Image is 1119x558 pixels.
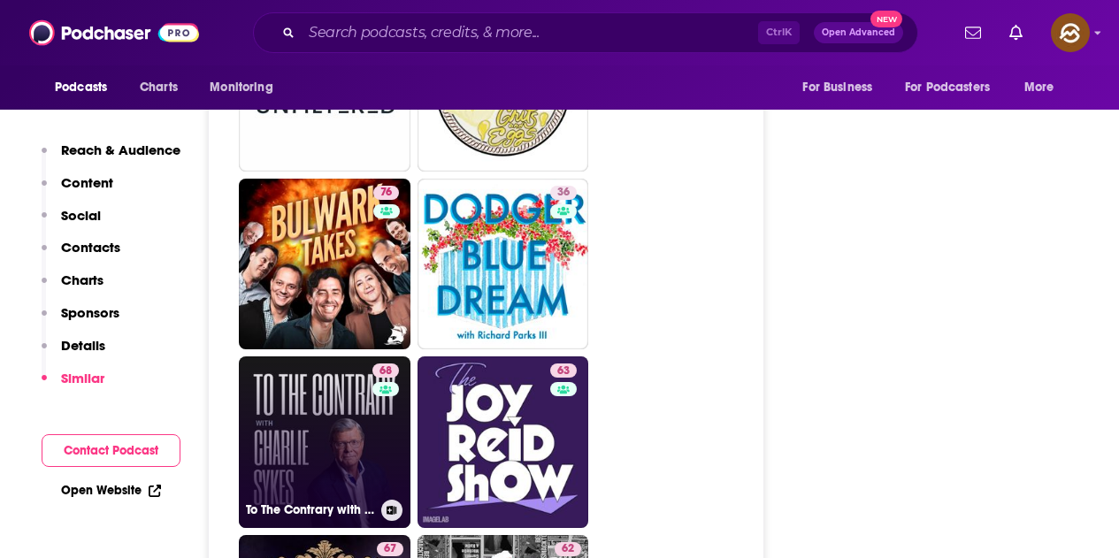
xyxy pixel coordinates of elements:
span: 68 [379,363,392,380]
button: Reach & Audience [42,141,180,174]
span: 63 [557,363,570,380]
p: Content [61,174,113,191]
img: Podchaser - Follow, Share and Rate Podcasts [29,16,199,50]
a: Open Website [61,483,161,498]
span: Logged in as hey85204 [1051,13,1090,52]
span: Podcasts [55,75,107,100]
a: 36 [418,179,589,350]
button: open menu [197,71,295,104]
a: 76 [239,179,410,350]
p: Reach & Audience [61,141,180,158]
span: New [870,11,902,27]
a: 76 [373,186,399,200]
span: Charts [140,75,178,100]
a: 62 [555,542,581,556]
a: 67 [377,542,403,556]
button: open menu [790,71,894,104]
a: Show notifications dropdown [1002,18,1030,48]
button: Charts [42,271,103,304]
div: Search podcasts, credits, & more... [253,12,918,53]
span: For Podcasters [905,75,990,100]
p: Similar [61,370,104,386]
span: Open Advanced [822,28,895,37]
p: Charts [61,271,103,288]
p: Contacts [61,239,120,256]
a: 63 [550,363,577,378]
p: Social [61,207,101,224]
p: Details [61,337,105,354]
button: open menu [1012,71,1077,104]
span: 67 [384,540,396,558]
button: Social [42,207,101,240]
button: Show profile menu [1051,13,1090,52]
button: Contact Podcast [42,434,180,467]
span: Monitoring [210,75,272,100]
span: More [1024,75,1054,100]
a: 36 [550,186,577,200]
button: Similar [42,370,104,402]
button: open menu [42,71,130,104]
h3: To The Contrary with [PERSON_NAME] [246,502,374,517]
a: 68 [372,363,399,378]
span: 62 [562,540,574,558]
span: Ctrl K [758,21,800,44]
a: Show notifications dropdown [958,18,988,48]
a: Charts [128,71,188,104]
a: 63 [418,356,589,528]
img: User Profile [1051,13,1090,52]
input: Search podcasts, credits, & more... [302,19,758,47]
p: Sponsors [61,304,119,321]
span: For Business [802,75,872,100]
button: Content [42,174,113,207]
button: open menu [893,71,1016,104]
span: 76 [380,184,392,202]
button: Open AdvancedNew [814,22,903,43]
button: Details [42,337,105,370]
button: Contacts [42,239,120,271]
span: 36 [557,184,570,202]
button: Sponsors [42,304,119,337]
a: 68To The Contrary with [PERSON_NAME] [239,356,410,528]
